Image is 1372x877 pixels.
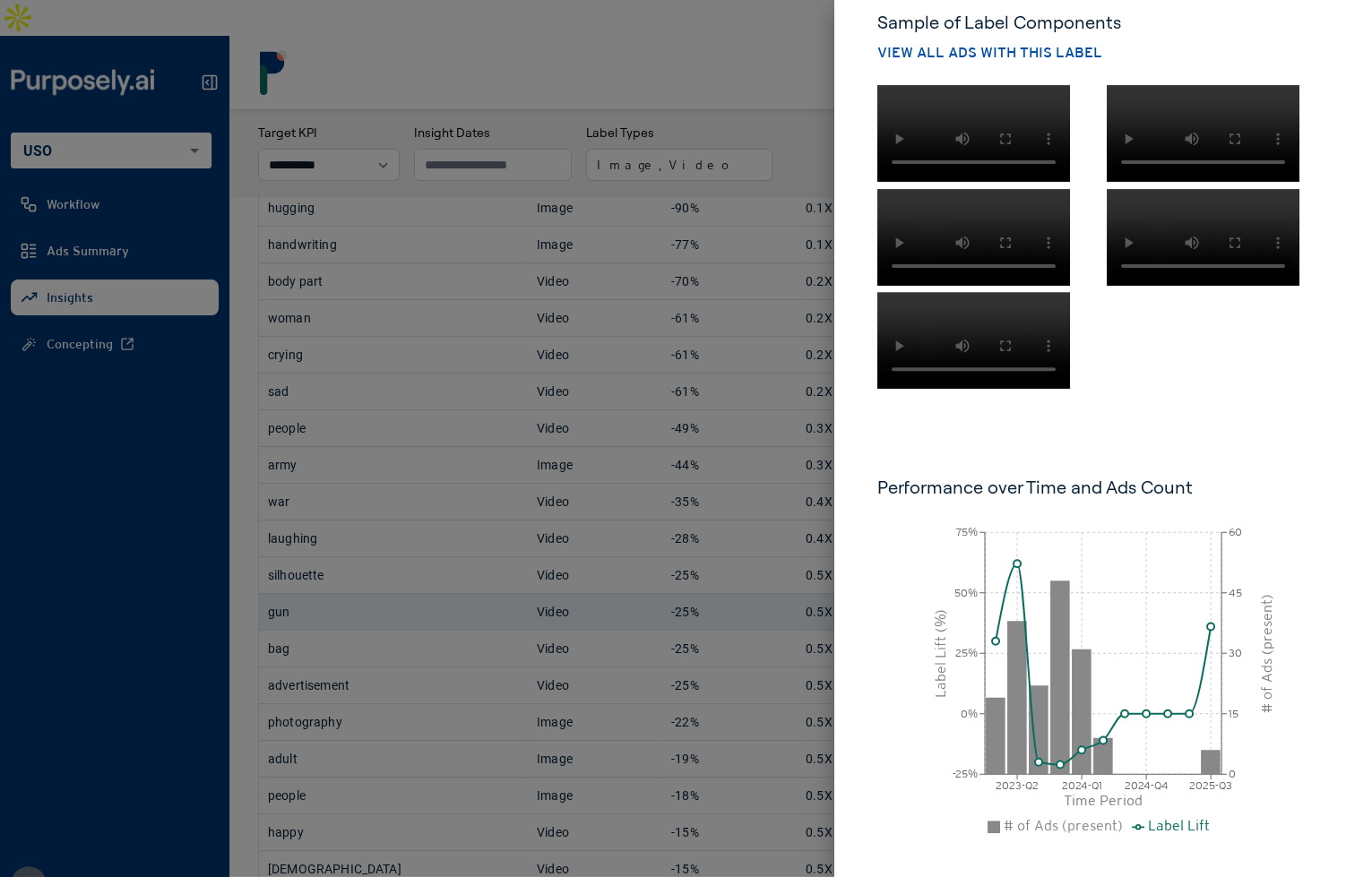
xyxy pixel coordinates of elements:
tspan: 60 [1229,526,1242,538]
h6: Performance over Time and Ads Count [877,475,1329,500]
tspan: 0 [1229,768,1236,780]
tspan: 2024-Q4 [1125,778,1169,791]
tspan: 15 [1229,708,1238,720]
tspan: 75% [956,526,978,538]
tspan: 30 [1229,647,1242,659]
tspan: 2023-Q2 [996,778,1039,791]
button: View all ads with this label [877,42,1102,64]
tspan: 0% [961,708,978,720]
h5: Sample of Label Components [877,10,1329,35]
tspan: 2025-Q3 [1189,778,1232,791]
tspan: -25% [953,768,978,780]
tspan: 45 [1229,587,1242,599]
tspan: 25% [955,647,978,659]
tspan: 2024-Q1 [1062,778,1102,791]
span: Label Lift [1148,817,1210,834]
tspan: 50% [954,587,978,599]
tspan: Time Period [1064,792,1143,809]
tspan: # of Ads (present) [1258,593,1275,712]
span: # of Ads (present) [1004,817,1123,834]
tspan: Label Lift (%) [932,608,949,697]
